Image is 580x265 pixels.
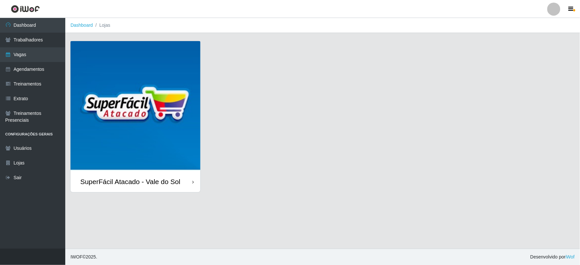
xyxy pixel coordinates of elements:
[71,41,200,171] img: cardImg
[530,254,575,260] span: Desenvolvido por
[11,5,40,13] img: CoreUI Logo
[71,41,200,192] a: SuperFácil Atacado - Vale do Sol
[566,254,575,259] a: iWof
[65,18,580,33] nav: breadcrumb
[93,22,110,29] li: Lojas
[80,178,180,186] div: SuperFácil Atacado - Vale do Sol
[71,254,83,259] span: IWOF
[71,23,93,28] a: Dashboard
[71,254,97,260] span: © 2025 .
